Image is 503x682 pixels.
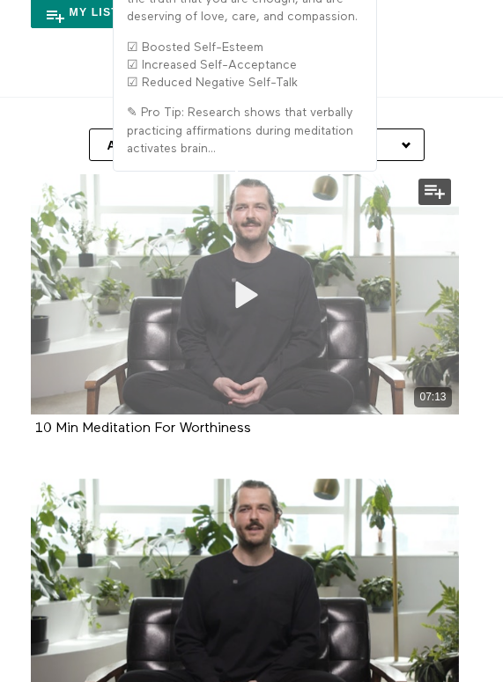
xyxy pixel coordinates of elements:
p: ✎ Pro Tip: Research shows that verbally practicing affirmations during meditation activates brain... [127,104,363,158]
button: Add to my list [418,179,451,205]
a: 10 Min Meditation For Worthiness [35,422,251,435]
a: 10 Min Meditation For Worthiness 07:13 [31,174,459,414]
p: ☑ Boosted Self-Esteem ☑ Increased Self-Acceptance ☑ Reduced Negative Self-Talk [127,39,363,92]
div: 07:13 [414,387,452,407]
strong: 10 Min Meditation For Worthiness [35,422,251,436]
